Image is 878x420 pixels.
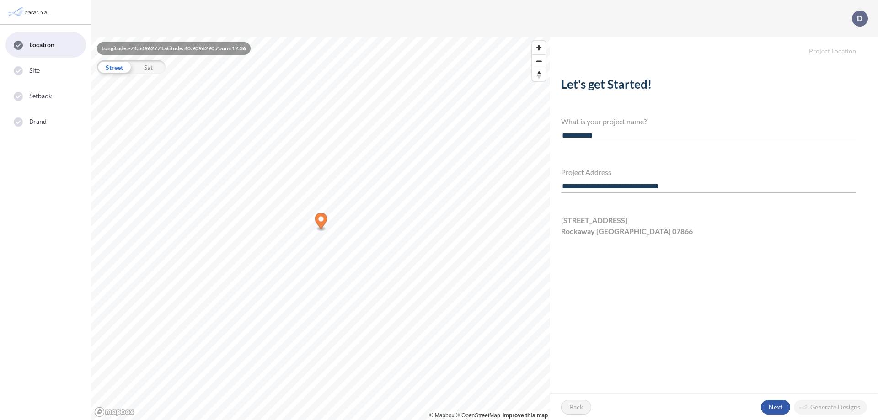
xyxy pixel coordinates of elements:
[532,54,546,68] button: Zoom out
[561,215,627,226] span: [STREET_ADDRESS]
[7,4,51,21] img: Parafin
[131,60,166,74] div: Sat
[561,226,693,237] span: Rockaway [GEOGRAPHIC_DATA] 07866
[532,41,546,54] button: Zoom in
[857,14,862,22] p: D
[29,40,54,49] span: Location
[532,68,546,81] button: Reset bearing to north
[532,55,546,68] span: Zoom out
[91,37,550,420] canvas: Map
[29,66,40,75] span: Site
[315,213,327,232] div: Map marker
[503,412,548,419] a: Improve this map
[456,412,500,419] a: OpenStreetMap
[429,412,455,419] a: Mapbox
[561,168,856,176] h4: Project Address
[29,91,52,101] span: Setback
[29,117,47,126] span: Brand
[561,117,856,126] h4: What is your project name?
[97,42,251,55] div: Longitude: -74.5496277 Latitude: 40.9096290 Zoom: 12.36
[94,407,134,417] a: Mapbox homepage
[561,77,856,95] h2: Let's get Started!
[97,60,131,74] div: Street
[550,37,878,55] h5: Project Location
[761,400,790,415] button: Next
